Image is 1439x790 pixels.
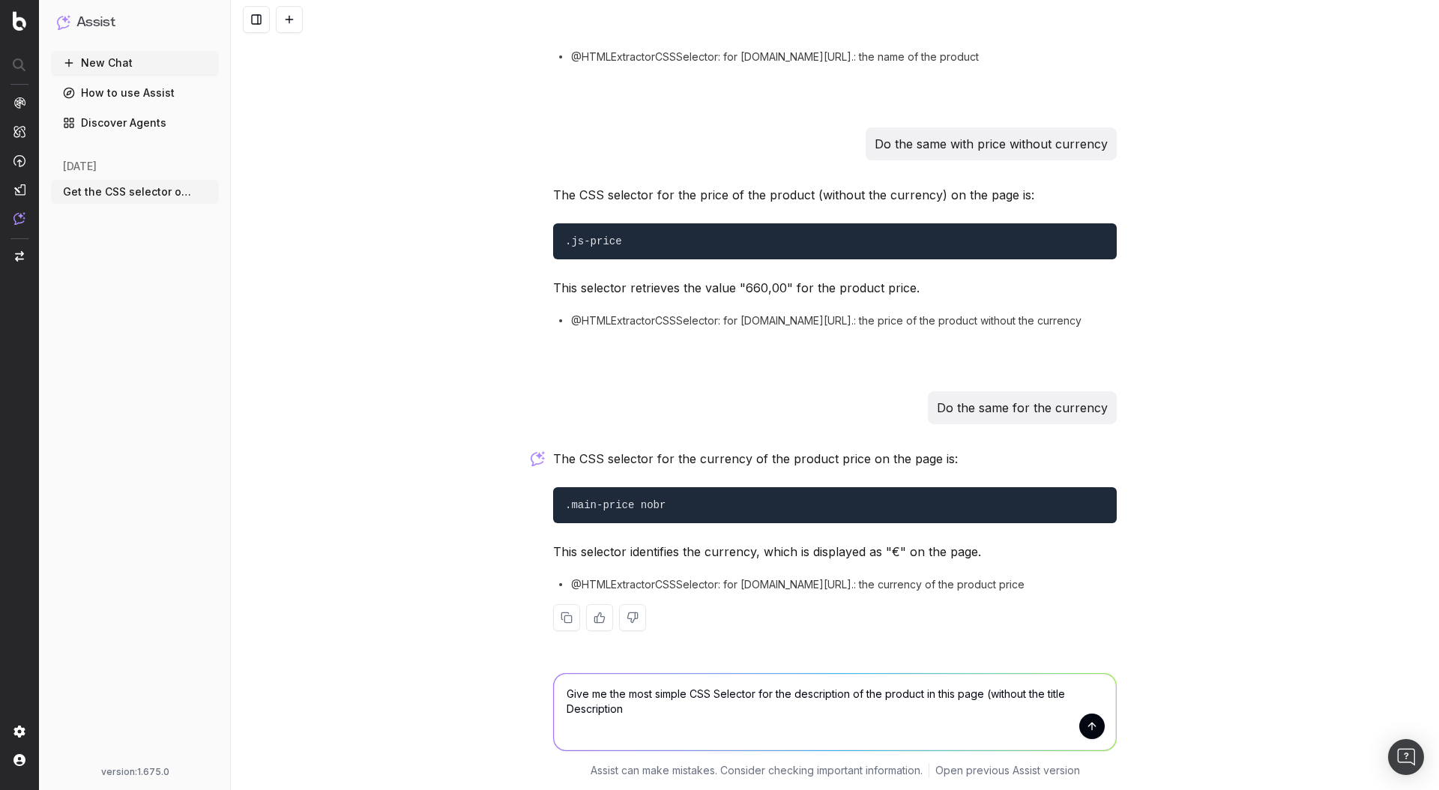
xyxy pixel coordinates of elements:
[553,448,1117,469] p: The CSS selector for the currency of the product price on the page is:
[13,97,25,109] img: Analytics
[553,541,1117,562] p: This selector identifies the currency, which is displayed as "€" on the page.
[13,212,25,225] img: Assist
[51,81,219,105] a: How to use Assist
[591,763,923,778] p: Assist can make mistakes. Consider checking important information.
[935,763,1080,778] a: Open previous Assist version
[1388,739,1424,775] div: Open Intercom Messenger
[13,754,25,766] img: My account
[13,726,25,738] img: Setting
[51,180,219,204] button: Get the CSS selector of the name of the
[553,277,1117,298] p: This selector retrieves the value "660,00" for the product price.
[63,159,97,174] span: [DATE]
[63,184,195,199] span: Get the CSS selector of the name of the
[571,577,1025,592] span: @HTMLExtractorCSSSelector: for [DOMAIN_NAME][URL].: the currency of the product price
[553,184,1117,205] p: The CSS selector for the price of the product (without the currency) on the page is:
[76,12,115,33] h1: Assist
[531,451,545,466] img: Botify assist logo
[13,154,25,167] img: Activation
[57,766,213,778] div: version: 1.675.0
[57,12,213,33] button: Assist
[57,15,70,29] img: Assist
[13,184,25,196] img: Studio
[565,235,622,247] code: .js-price
[13,125,25,138] img: Intelligence
[571,49,979,64] span: @HTMLExtractorCSSSelector: for [DOMAIN_NAME][URL].: the name of the product
[13,11,26,31] img: Botify logo
[51,51,219,75] button: New Chat
[565,499,666,511] code: .main-price nobr
[875,133,1108,154] p: Do the same with price without currency
[937,397,1108,418] p: Do the same for the currency
[554,674,1116,750] textarea: Give me the most simple CSS Selector for the description of the product in this page (without the...
[15,251,24,262] img: Switch project
[571,313,1081,328] span: @HTMLExtractorCSSSelector: for [DOMAIN_NAME][URL].: the price of the product without the currency
[51,111,219,135] a: Discover Agents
